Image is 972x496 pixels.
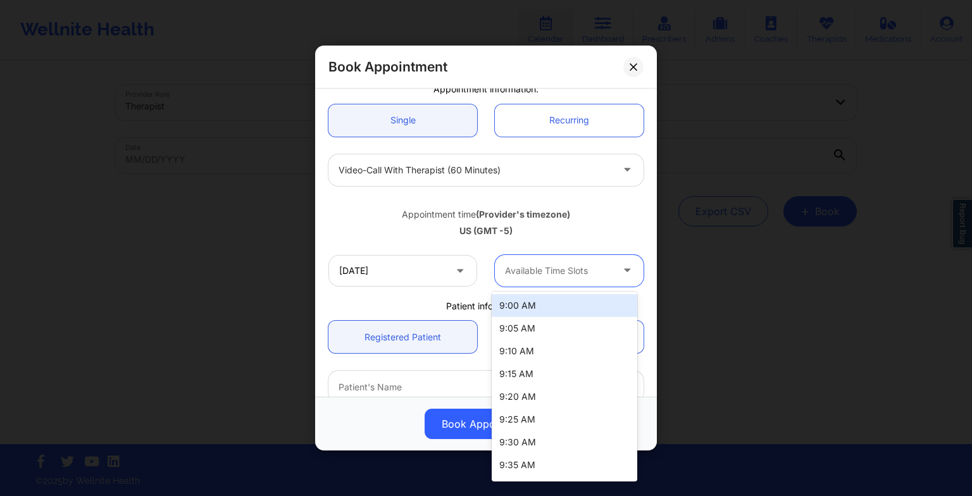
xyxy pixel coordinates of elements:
[492,363,637,385] div: 9:15 AM
[492,408,637,431] div: 9:25 AM
[492,340,637,363] div: 9:10 AM
[492,431,637,454] div: 9:30 AM
[492,454,637,476] div: 9:35 AM
[476,209,570,220] b: (Provider's timezone)
[495,104,644,137] a: Recurring
[492,385,637,408] div: 9:20 AM
[320,300,652,313] div: Patient information:
[492,317,637,340] div: 9:05 AM
[339,154,612,186] div: Video-Call with Therapist (60 minutes)
[328,208,644,221] div: Appointment time
[492,294,637,317] div: 9:00 AM
[328,104,477,137] a: Single
[328,58,447,75] h2: Book Appointment
[425,409,547,439] button: Book Appointment
[328,321,477,353] a: Registered Patient
[328,225,644,237] div: US (GMT -5)
[320,83,652,96] div: Appointment information:
[328,255,477,287] input: MM/DD/YYYY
